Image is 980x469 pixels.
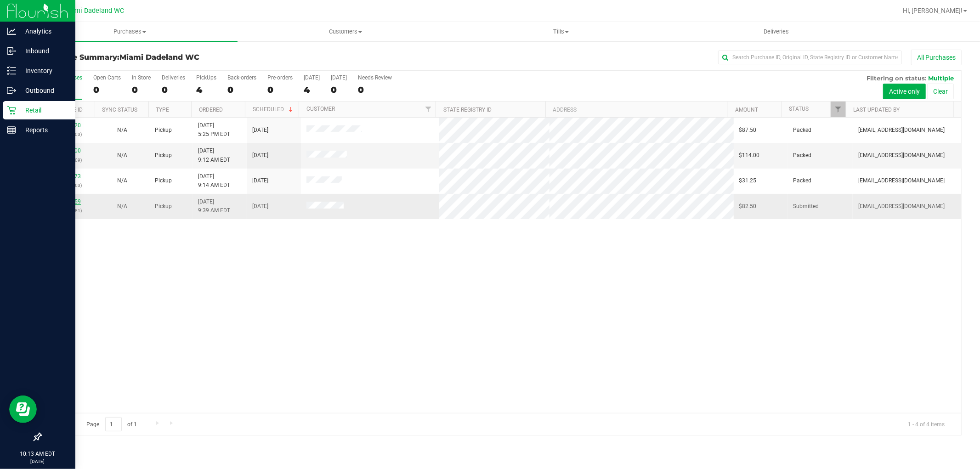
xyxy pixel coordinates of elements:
[306,106,335,112] a: Customer
[196,74,216,81] div: PickUps
[7,86,16,95] inline-svg: Outbound
[102,107,137,113] a: Sync Status
[831,102,846,117] a: Filter
[198,198,230,215] span: [DATE] 9:39 AM EDT
[132,74,151,81] div: In Store
[55,173,81,180] a: 11841473
[7,125,16,135] inline-svg: Reports
[4,450,71,458] p: 10:13 AM EDT
[227,74,256,81] div: Back-orders
[793,151,812,160] span: Packed
[4,458,71,465] p: [DATE]
[252,151,268,160] span: [DATE]
[911,50,962,65] button: All Purchases
[227,85,256,95] div: 0
[739,202,757,211] span: $82.50
[927,84,954,99] button: Clear
[793,176,812,185] span: Packed
[545,102,728,118] th: Address
[267,85,293,95] div: 0
[40,53,347,62] h3: Purchase Summary:
[304,85,320,95] div: 4
[16,65,71,76] p: Inventory
[718,51,902,64] input: Search Purchase ID, Original ID, State Registry ID or Customer Name...
[443,107,492,113] a: State Registry ID
[252,202,268,211] span: [DATE]
[358,74,392,81] div: Needs Review
[156,107,169,113] a: Type
[196,85,216,95] div: 4
[858,176,945,185] span: [EMAIL_ADDRESS][DOMAIN_NAME]
[155,151,172,160] span: Pickup
[16,45,71,57] p: Inbound
[9,396,37,423] iframe: Resource center
[117,202,127,211] button: N/A
[252,126,268,135] span: [DATE]
[739,151,760,160] span: $114.00
[7,46,16,56] inline-svg: Inbound
[199,107,223,113] a: Ordered
[16,124,71,136] p: Reports
[901,417,952,431] span: 1 - 4 of 4 items
[105,417,122,431] input: 1
[155,176,172,185] span: Pickup
[331,85,347,95] div: 0
[420,102,436,117] a: Filter
[22,22,238,41] a: Purchases
[198,172,230,190] span: [DATE] 9:14 AM EDT
[789,106,809,112] a: Status
[93,74,121,81] div: Open Carts
[854,107,900,113] a: Last Updated By
[739,126,757,135] span: $87.50
[55,122,81,129] a: 11840820
[903,7,963,14] span: Hi, [PERSON_NAME]!
[79,417,145,431] span: Page of 1
[883,84,926,99] button: Active only
[7,106,16,115] inline-svg: Retail
[117,127,127,133] span: Not Applicable
[16,26,71,37] p: Analytics
[858,202,945,211] span: [EMAIL_ADDRESS][DOMAIN_NAME]
[267,74,293,81] div: Pre-orders
[453,28,668,36] span: Tills
[117,176,127,185] button: N/A
[751,28,801,36] span: Deliveries
[928,74,954,82] span: Multiple
[858,126,945,135] span: [EMAIL_ADDRESS][DOMAIN_NAME]
[117,177,127,184] span: Not Applicable
[117,152,127,158] span: Not Applicable
[358,85,392,95] div: 0
[7,27,16,36] inline-svg: Analytics
[162,85,185,95] div: 0
[331,74,347,81] div: [DATE]
[253,106,295,113] a: Scheduled
[668,22,884,41] a: Deliveries
[7,66,16,75] inline-svg: Inventory
[858,151,945,160] span: [EMAIL_ADDRESS][DOMAIN_NAME]
[162,74,185,81] div: Deliveries
[117,203,127,209] span: Not Applicable
[793,202,819,211] span: Submitted
[55,198,81,205] a: 11842159
[132,85,151,95] div: 0
[63,7,125,15] span: Miami Dadeland WC
[252,176,268,185] span: [DATE]
[304,74,320,81] div: [DATE]
[198,147,230,164] span: [DATE] 9:12 AM EDT
[867,74,926,82] span: Filtering on status:
[93,85,121,95] div: 0
[735,107,758,113] a: Amount
[739,176,757,185] span: $31.25
[793,126,812,135] span: Packed
[155,202,172,211] span: Pickup
[155,126,172,135] span: Pickup
[453,22,668,41] a: Tills
[22,28,238,36] span: Purchases
[238,28,453,36] span: Customers
[119,53,199,62] span: Miami Dadeland WC
[238,22,453,41] a: Customers
[16,85,71,96] p: Outbound
[117,151,127,160] button: N/A
[55,147,81,154] a: 11841400
[16,105,71,116] p: Retail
